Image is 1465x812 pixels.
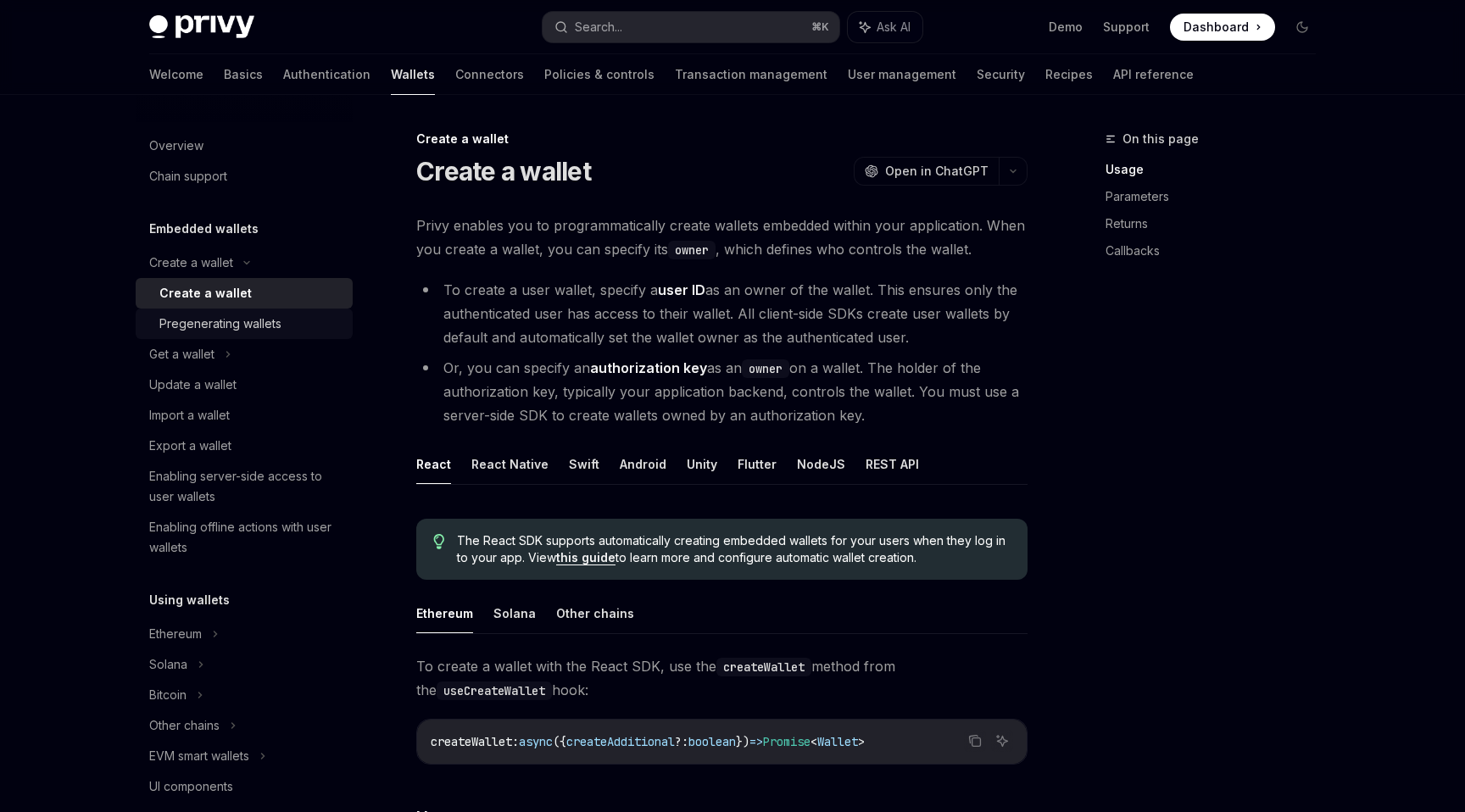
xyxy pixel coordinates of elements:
[149,624,202,644] div: Ethereum
[738,444,777,484] button: Flutter
[1045,54,1093,95] a: Recipes
[553,734,566,749] span: ({
[391,54,435,95] a: Wallets
[149,517,343,558] div: Enabling offline actions with user wallets
[471,444,549,484] button: React Native
[416,214,1028,261] span: Privy enables you to programmatically create wallets embedded within your application. When you c...
[136,161,353,192] a: Chain support
[716,658,811,676] code: createWallet
[1289,14,1316,41] button: Toggle dark mode
[457,532,1011,566] span: The React SDK supports automatically creating embedded wallets for your users when they log in to...
[149,344,214,364] div: Get a wallet
[977,54,1025,95] a: Security
[416,156,591,186] h1: Create a wallet
[556,550,616,565] a: this guide
[149,590,230,610] h5: Using wallets
[149,466,343,507] div: Enabling server-side access to user wallets
[149,654,187,675] div: Solana
[877,19,911,36] span: Ask AI
[687,444,717,484] button: Unity
[575,17,622,37] div: Search...
[810,734,817,749] span: <
[556,593,634,633] button: Other chains
[433,534,445,549] svg: Tip
[590,359,707,376] strong: authorization key
[416,444,451,484] button: React
[136,278,353,309] a: Create a wallet
[136,370,353,400] a: Update a wallet
[149,746,249,766] div: EVM smart wallets
[964,730,986,752] button: Copy the contents from the code block
[136,512,353,563] a: Enabling offline actions with user wallets
[136,461,353,512] a: Enabling server-side access to user wallets
[991,730,1013,752] button: Ask AI
[1106,156,1329,183] a: Usage
[416,356,1028,427] li: Or, you can specify an as an on a wallet. The holder of the authorization key, typically your app...
[811,20,829,34] span: ⌘ K
[437,681,552,700] code: useCreateWallet
[224,54,263,95] a: Basics
[675,54,827,95] a: Transaction management
[149,776,233,797] div: UI components
[566,734,675,749] span: createAdditional
[159,283,252,303] div: Create a wallet
[149,253,233,273] div: Create a wallet
[885,163,989,180] span: Open in ChatGPT
[416,654,1028,702] span: To create a wallet with the React SDK, use the method from the hook:
[136,400,353,431] a: Import a wallet
[797,444,845,484] button: NodeJS
[749,734,763,749] span: =>
[848,54,956,95] a: User management
[149,15,254,39] img: dark logo
[149,219,259,239] h5: Embedded wallets
[149,166,227,186] div: Chain support
[149,715,220,736] div: Other chains
[136,431,353,461] a: Export a wallet
[848,12,922,42] button: Ask AI
[1184,19,1249,36] span: Dashboard
[858,734,865,749] span: >
[136,131,353,161] a: Overview
[1103,19,1150,36] a: Support
[543,12,839,42] button: Search...⌘K
[742,359,789,378] code: owner
[736,734,749,749] span: })
[1106,210,1329,237] a: Returns
[763,734,810,749] span: Promise
[569,444,599,484] button: Swift
[149,436,231,456] div: Export a wallet
[866,444,919,484] button: REST API
[159,314,281,334] div: Pregenerating wallets
[544,54,655,95] a: Policies & controls
[620,444,666,484] button: Android
[136,771,353,802] a: UI components
[512,734,519,749] span: :
[519,734,553,749] span: async
[1106,183,1329,210] a: Parameters
[1049,19,1083,36] a: Demo
[149,54,203,95] a: Welcome
[668,241,716,259] code: owner
[283,54,370,95] a: Authentication
[136,309,353,339] a: Pregenerating wallets
[455,54,524,95] a: Connectors
[1113,54,1194,95] a: API reference
[416,593,473,633] button: Ethereum
[431,734,512,749] span: createWallet
[416,278,1028,349] li: To create a user wallet, specify a as an owner of the wallet. This ensures only the authenticated...
[1122,129,1199,149] span: On this page
[1170,14,1275,41] a: Dashboard
[688,734,736,749] span: boolean
[149,375,237,395] div: Update a wallet
[149,685,187,705] div: Bitcoin
[675,734,688,749] span: ?:
[658,281,705,298] strong: user ID
[1106,237,1329,264] a: Callbacks
[416,131,1028,147] div: Create a wallet
[149,405,230,425] div: Import a wallet
[149,136,203,156] div: Overview
[493,593,536,633] button: Solana
[854,157,999,186] button: Open in ChatGPT
[817,734,858,749] span: Wallet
